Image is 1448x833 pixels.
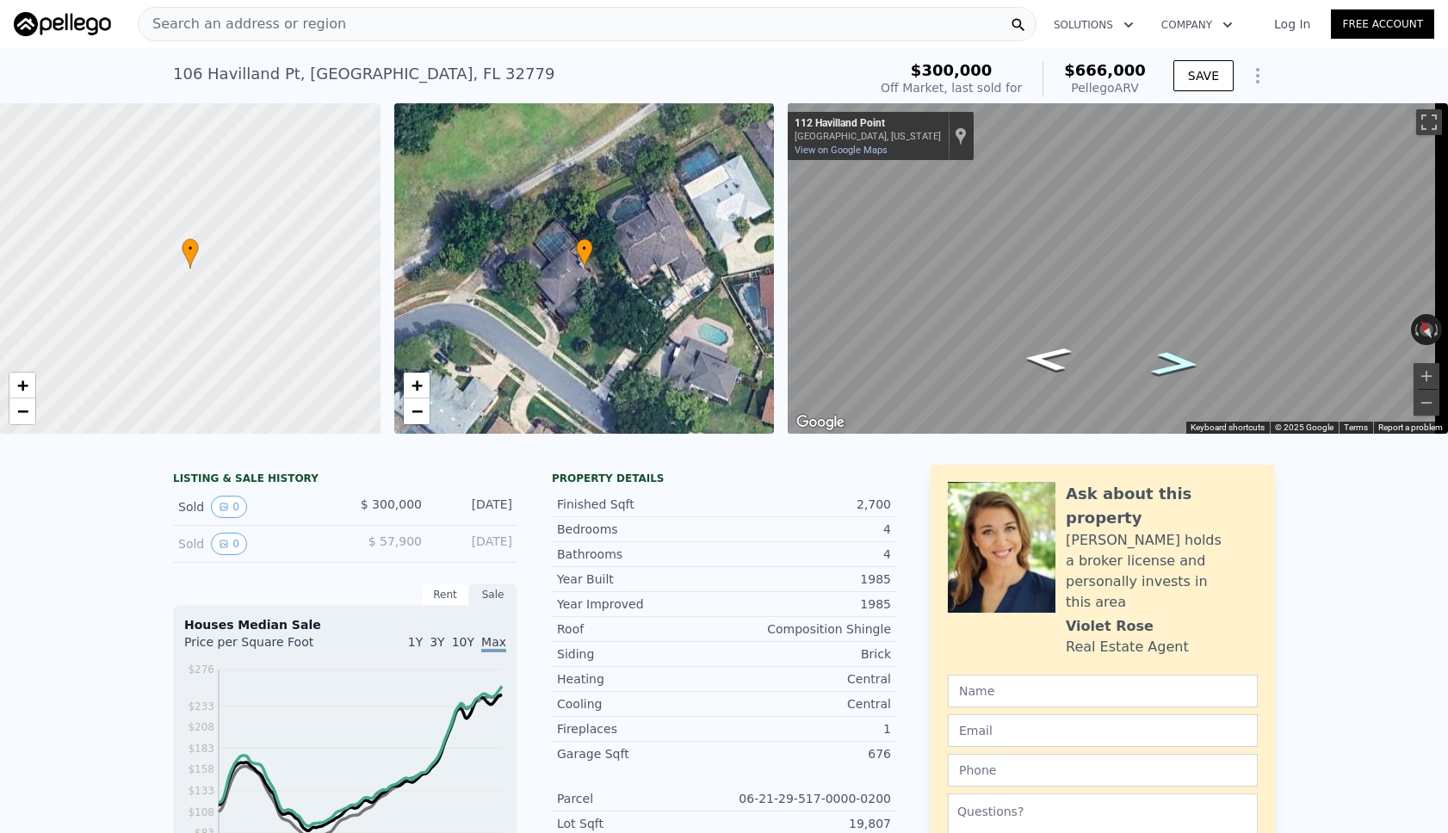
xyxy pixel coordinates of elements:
span: + [17,374,28,396]
path: Go Northwest, Havilland Point [1003,341,1092,376]
button: Keyboard shortcuts [1191,422,1265,434]
input: Name [948,675,1258,707]
div: Map [788,103,1448,434]
span: $ 300,000 [361,497,422,511]
button: View historical data [211,533,247,555]
input: Email [948,714,1258,747]
button: Company [1148,9,1247,40]
span: • [576,241,593,256]
tspan: $158 [188,763,214,775]
div: 1985 [724,571,891,588]
div: Year Improved [557,595,724,613]
img: Google [792,411,849,434]
div: Real Estate Agent [1066,637,1189,657]
span: • [182,241,199,256]
div: Off Market, last sold for [881,79,1022,96]
div: Street View [788,103,1448,434]
div: 1 [724,720,891,737]
div: Bedrooms [557,521,724,538]
div: 1985 [724,595,891,613]
tspan: $108 [188,806,214,818]
div: Pellego ARV [1064,79,1146,96]
span: $666,000 [1064,61,1146,79]
a: Zoom out [404,398,430,424]
div: Sale [469,583,517,606]
tspan: $276 [188,663,214,676]
a: Zoom out [9,398,35,424]
tspan: $233 [188,700,214,713]
div: 2,700 [724,496,891,513]
div: [DATE] [436,496,512,518]
div: 06-21-29-517-0000-0200 [724,790,891,807]
div: Central [724,670,891,688]
span: $ 57,900 [368,534,422,548]
span: Max [481,635,506,652]
div: Central [724,695,891,713]
div: Sold [178,496,331,518]
div: Year Built [557,571,724,588]
div: Composition Shingle [724,620,891,638]
div: Price per Square Foot [184,633,345,661]
a: Free Account [1331,9,1434,39]
div: [PERSON_NAME] holds a broker license and personally invests in this area [1066,530,1258,613]
div: Brick [724,645,891,663]
div: Sold [178,533,331,555]
span: © 2025 Google [1275,423,1334,432]
path: Go Southeast, Havilland Point [1131,346,1221,381]
button: Toggle fullscreen view [1416,109,1442,135]
div: Heating [557,670,724,688]
div: 106 Havilland Pt , [GEOGRAPHIC_DATA] , FL 32779 [173,62,554,86]
div: Fireplaces [557,720,724,737]
div: Siding [557,645,724,663]
div: [GEOGRAPHIC_DATA], [US_STATE] [795,131,941,142]
span: − [17,400,28,422]
a: Show location on map [955,126,967,145]
div: Finished Sqft [557,496,724,513]
div: • [182,238,199,268]
tspan: $133 [188,785,214,797]
div: Houses Median Sale [184,616,506,633]
span: + [411,374,422,396]
button: View historical data [211,496,247,518]
a: Zoom in [9,373,35,398]
div: [DATE] [436,533,512,555]
span: $300,000 [911,61,993,79]
div: Ask about this property [1066,482,1258,530]
a: Zoom in [404,373,430,398]
button: Solutions [1040,9,1148,40]
button: Zoom in [1414,363,1439,389]
span: Search an address or region [139,14,346,34]
div: Lot Sqft [557,815,724,832]
a: View on Google Maps [795,145,888,156]
div: 676 [724,745,891,762]
span: 10Y [452,635,474,649]
a: Terms (opens in new tab) [1344,423,1368,432]
div: Bathrooms [557,546,724,563]
button: Rotate clockwise [1433,314,1443,345]
div: • [576,238,593,268]
div: Parcel [557,790,724,807]
tspan: $183 [188,743,214,755]
span: 3Y [430,635,444,649]
img: Pellego [14,12,111,36]
div: Property details [552,472,896,485]
span: 1Y [408,635,423,649]
tspan: $208 [188,721,214,733]
button: SAVE [1173,60,1234,91]
div: Cooling [557,695,724,713]
div: 19,807 [724,815,891,832]
button: Show Options [1241,59,1275,93]
div: 112 Havilland Point [795,117,941,131]
div: Roof [557,620,724,638]
a: Report a problem [1378,423,1443,432]
div: Garage Sqft [557,745,724,762]
div: 4 [724,521,891,538]
div: LISTING & SALE HISTORY [173,472,517,489]
div: Violet Rose [1066,616,1154,637]
input: Phone [948,754,1258,787]
div: 4 [724,546,891,563]
a: Log In [1253,15,1331,33]
a: Open this area in Google Maps (opens a new window) [792,411,849,434]
button: Reset the view [1413,313,1439,347]
button: Rotate counterclockwise [1411,314,1420,345]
